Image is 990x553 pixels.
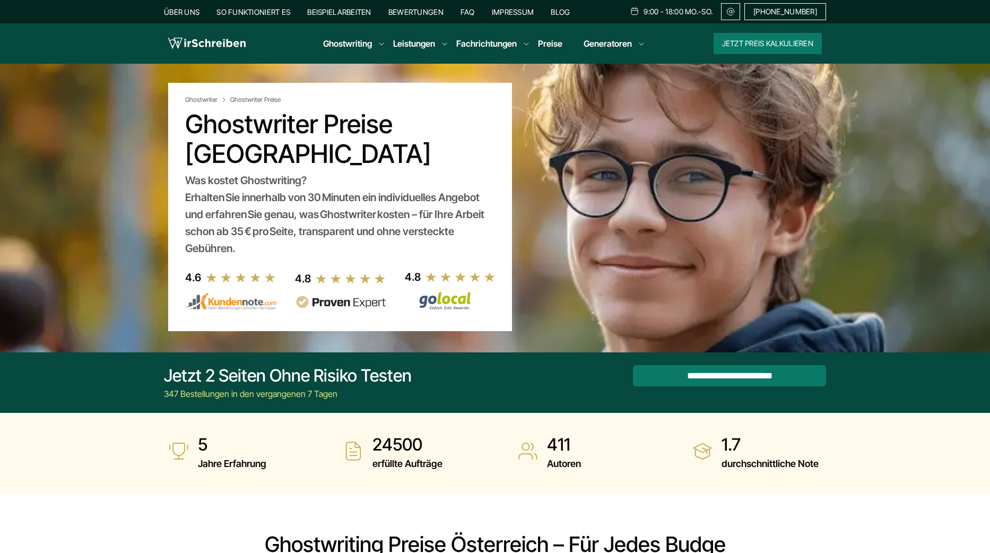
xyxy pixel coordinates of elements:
span: erfüllte Aufträge [372,455,442,472]
a: Bewertungen [388,7,444,16]
a: Über uns [164,7,199,16]
h1: Ghostwriter Preise [GEOGRAPHIC_DATA] [185,109,495,169]
a: [PHONE_NUMBER] [744,3,826,20]
div: 4.8 [295,270,311,287]
div: 4.6 [185,269,201,286]
strong: 5 [198,434,266,455]
a: Impressum [492,7,534,16]
button: Jetzt Preis kalkulieren [714,33,822,54]
span: Autoren [547,455,581,472]
div: Was kostet Ghostwriting? Erhalten Sie innerhalb von 30 Minuten ein individuelles Angebot und erfa... [185,172,495,257]
img: Email [726,7,735,16]
img: Wirschreiben Bewertungen [405,291,496,310]
img: Jahre Erfahrung [168,440,189,462]
span: Ghostwriter Preise [230,96,281,104]
a: Blog [551,7,570,16]
div: 347 Bestellungen in den vergangenen 7 Tagen [164,387,412,400]
strong: 411 [547,434,581,455]
img: erfüllte Aufträge [343,440,364,462]
img: kundennote [185,292,276,310]
img: stars [315,273,386,284]
img: Autoren [517,440,539,462]
span: Jahre Erfahrung [198,455,266,472]
a: Generatoren [584,37,632,50]
img: durchschnittliche Note [692,440,713,462]
a: Preise [538,38,562,49]
div: Jetzt 2 Seiten ohne Risiko testen [164,365,412,386]
span: durchschnittliche Note [722,455,819,472]
a: FAQ [461,7,475,16]
strong: 24500 [372,434,442,455]
img: provenexpert reviews [295,296,386,309]
img: logo wirschreiben [168,36,246,51]
span: 9:00 - 18:00 Mo.-So. [644,7,713,16]
a: Leistungen [393,37,435,50]
img: Schedule [630,7,639,15]
a: So funktioniert es [216,7,290,16]
span: [PHONE_NUMBER] [753,7,817,16]
a: Ghostwriting [323,37,372,50]
a: Ghostwriter [185,96,228,104]
img: stars [425,271,496,283]
img: stars [205,272,276,283]
div: 4.8 [405,269,421,286]
a: Fachrichtungen [456,37,517,50]
strong: 1.7 [722,434,819,455]
a: Beispielarbeiten [307,7,371,16]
